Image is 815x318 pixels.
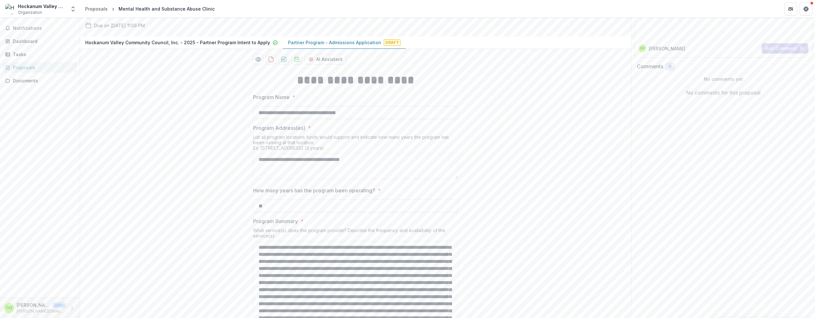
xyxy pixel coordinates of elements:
nav: breadcrumb [83,4,217,13]
a: Proposals [3,62,77,73]
p: No comments for this proposal [686,89,761,96]
button: AI Assistant [304,54,347,64]
span: Draft [384,39,400,46]
a: Tasks [3,49,77,60]
p: Program Address(es) [253,124,305,132]
button: Partners [784,3,797,15]
a: Documents [3,75,77,86]
p: [PERSON_NAME] [17,302,50,308]
a: Proposals [83,4,110,13]
p: How many years has the program been operating? [253,187,375,194]
p: Program Name [253,93,290,101]
span: 0 [669,64,671,70]
div: Dashboard [13,38,72,45]
button: More [68,304,76,312]
img: Hockanum Valley Community Council, Inc. [5,4,15,14]
button: Preview 3bd917a0-9da1-4f99-a573-577898443fef-1.pdf [253,54,263,64]
a: Dashboard [3,36,77,46]
button: Get Help [800,3,812,15]
div: Tasks [13,51,72,58]
span: Organization [18,10,42,15]
p: [PERSON_NAME] [649,45,685,52]
button: download-proposal [266,54,276,64]
p: Due on [DATE] 11:59 PM [94,22,145,29]
div: David O'Rourke [640,47,645,50]
div: List all program locations funds would support and indicate how many years the program has been r... [253,134,458,153]
p: User [53,302,66,308]
p: Program Summary [253,217,298,225]
p: Partner Program - Admissions Application [288,39,381,46]
button: Add Comment [761,43,808,54]
div: Mental Health and Substance Abuse Clinic [119,5,215,12]
span: Notifications [13,26,75,31]
button: download-proposal [279,54,289,64]
div: Documents [13,77,72,84]
div: Hockanum Valley Community Council, Inc. [18,3,66,10]
div: What service(s) does the program provide? Describe the frequency and availaibility of the service... [253,228,458,241]
h2: Comments [637,63,663,70]
button: Notifications [3,23,77,33]
div: Proposals [13,64,72,71]
button: Open entity switcher [69,3,78,15]
p: Hockanum Valley Community Council, Inc. - 2025 - Partner Program Intent to Apply [85,39,270,46]
p: [PERSON_NAME][EMAIL_ADDRESS][DOMAIN_NAME] [17,308,66,314]
p: No comments yet [637,76,810,82]
div: Proposals [85,5,108,12]
button: download-proposal [292,54,302,64]
div: David O'Rourke [6,306,12,310]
